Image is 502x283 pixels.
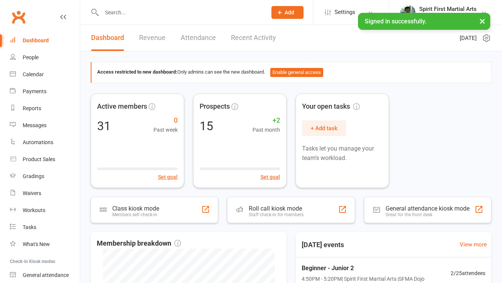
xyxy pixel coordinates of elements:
[10,83,80,100] a: Payments
[23,207,45,213] div: Workouts
[10,219,80,236] a: Tasks
[451,269,485,277] span: 2 / 25 attendees
[302,101,360,112] span: Your open tasks
[97,238,181,249] span: Membership breakdown
[249,205,304,212] div: Roll call kiosk mode
[97,69,177,75] strong: Access restricted to new dashboard:
[386,212,469,217] div: Great for the front desk
[23,224,36,230] div: Tasks
[460,240,487,249] a: View more
[270,68,323,77] button: Enable general access
[97,101,147,112] span: Active members
[253,115,280,126] span: +2
[23,54,39,60] div: People
[476,13,489,29] button: ×
[249,212,304,217] div: Staff check-in for members
[10,168,80,185] a: Gradings
[419,12,477,19] div: Spirit First Martial Arts
[231,25,276,51] a: Recent Activity
[260,173,280,181] button: Set goal
[10,117,80,134] a: Messages
[10,236,80,253] a: What's New
[153,126,178,134] span: Past week
[302,275,425,283] span: 4:50PM - 5:20PM | Spirit First Martial Arts | SFMA Dojo
[10,100,80,117] a: Reports
[91,25,124,51] a: Dashboard
[285,9,294,15] span: Add
[302,263,425,273] span: Beginner - Junior 2
[23,37,49,43] div: Dashboard
[23,122,46,128] div: Messages
[9,8,28,26] a: Clubworx
[302,144,383,163] p: Tasks let you manage your team's workload.
[460,34,477,43] span: [DATE]
[253,126,280,134] span: Past month
[112,212,159,217] div: Members self check-in
[271,6,304,19] button: Add
[10,151,80,168] a: Product Sales
[181,25,216,51] a: Attendance
[386,205,469,212] div: General attendance kiosk mode
[302,120,346,136] button: + Add task
[23,272,69,278] div: General attendance
[10,32,80,49] a: Dashboard
[23,88,46,94] div: Payments
[99,7,262,18] input: Search...
[97,120,111,132] div: 31
[139,25,166,51] a: Revenue
[10,49,80,66] a: People
[97,68,485,77] div: Only admins can see the new dashboard.
[200,101,230,112] span: Prospects
[153,115,178,126] span: 0
[335,4,355,21] span: Settings
[200,120,213,132] div: 15
[23,139,53,145] div: Automations
[10,202,80,219] a: Workouts
[10,66,80,83] a: Calendar
[400,5,415,20] img: thumb_image1596849967.png
[23,190,41,196] div: Waivers
[112,205,159,212] div: Class kiosk mode
[419,6,477,12] div: Spirit First Martial Arts
[23,156,55,162] div: Product Sales
[23,241,50,247] div: What's New
[23,173,44,179] div: Gradings
[10,185,80,202] a: Waivers
[23,105,41,111] div: Reports
[296,238,350,252] h3: [DATE] events
[365,18,426,25] span: Signed in successfully.
[23,71,44,77] div: Calendar
[158,173,178,181] button: Set goal
[10,134,80,151] a: Automations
